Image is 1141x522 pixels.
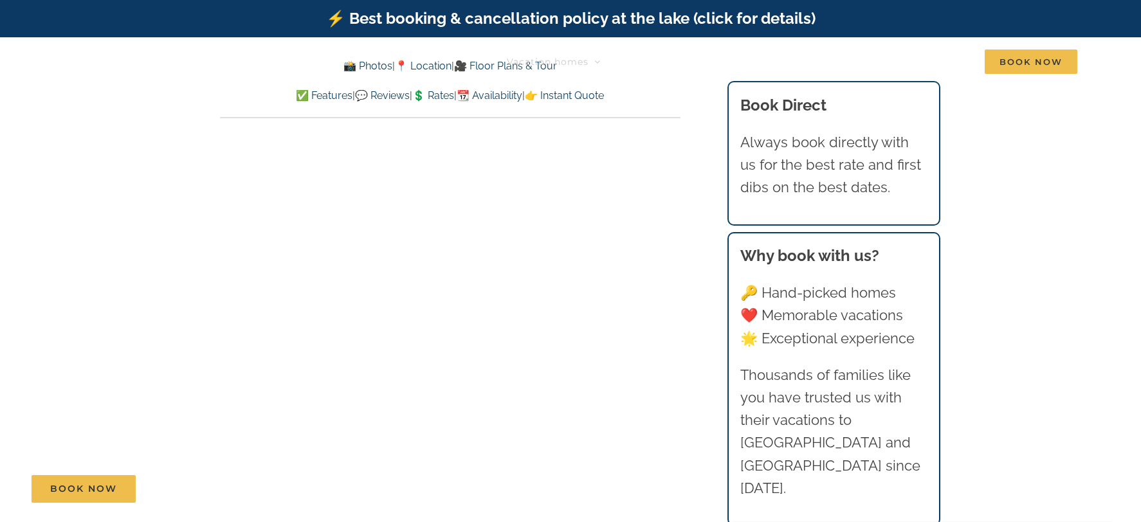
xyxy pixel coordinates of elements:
a: 💲 Rates [412,89,454,102]
h3: Why book with us? [740,244,928,267]
img: Branson Family Retreats Logo [64,52,282,81]
span: Vacation homes [507,57,589,66]
span: Book Now [985,50,1077,74]
a: 📆 Availability [457,89,522,102]
a: Things to do [630,49,706,75]
a: Contact [915,49,956,75]
a: ✅ Features [296,89,352,102]
b: Book Direct [740,96,826,114]
span: Contact [915,57,956,66]
span: About [843,57,874,66]
a: Deals & More [735,49,814,75]
span: Deals & More [735,57,802,66]
a: Book Now [32,475,136,503]
p: Thousands of families like you have trusted us with their vacations to [GEOGRAPHIC_DATA] and [GEO... [740,364,928,500]
span: Things to do [630,57,694,66]
p: | | | | [220,87,680,104]
a: ⚡️ Best booking & cancellation policy at the lake (click for details) [326,9,816,28]
span: Book Now [50,483,117,494]
a: 👉 Instant Quote [525,89,604,102]
p: 🔑 Hand-picked homes ❤️ Memorable vacations 🌟 Exceptional experience [740,282,928,350]
a: 💬 Reviews [355,89,410,102]
nav: Main Menu [507,49,1077,75]
a: About [843,49,886,75]
p: Always book directly with us for the best rate and first dibs on the best dates. [740,131,928,199]
a: Vacation homes [507,49,601,75]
